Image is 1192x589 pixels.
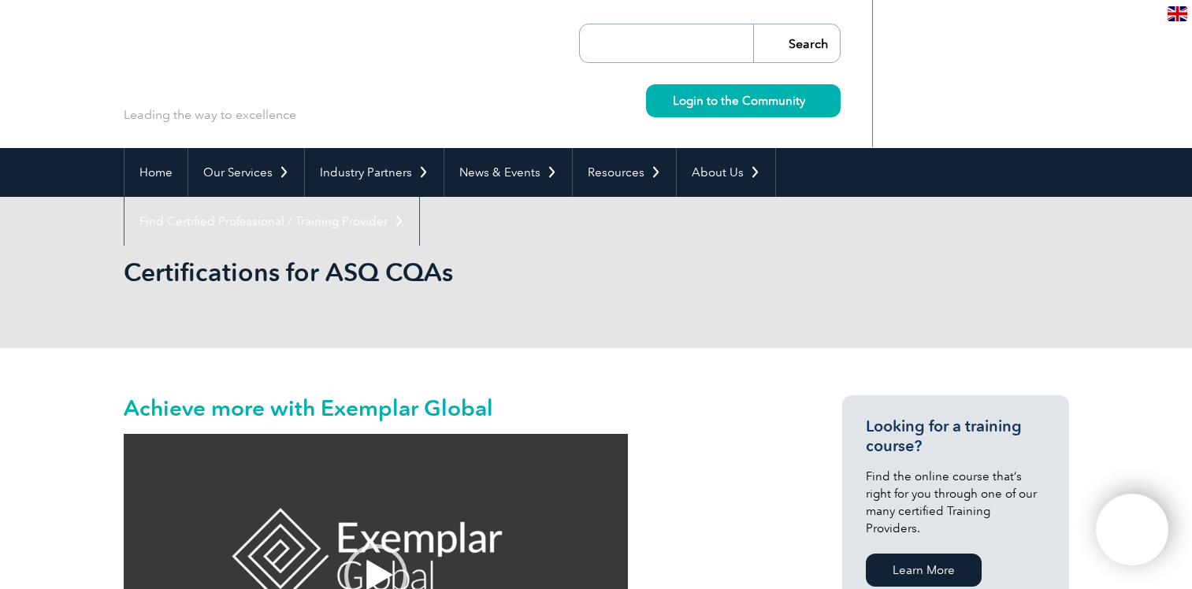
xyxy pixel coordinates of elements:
[124,260,785,285] h2: Certifications for ASQ CQAs
[805,96,814,105] img: svg+xml;nitro-empty-id=MzU0OjIyMw==-1;base64,PHN2ZyB2aWV3Qm94PSIwIDAgMTEgMTEiIHdpZHRoPSIxMSIgaGVp...
[305,148,444,197] a: Industry Partners
[124,395,785,420] h2: Achieve more with Exemplar Global
[124,106,296,124] p: Leading the way to excellence
[444,148,572,197] a: News & Events
[677,148,775,197] a: About Us
[646,84,841,117] a: Login to the Community
[124,197,419,246] a: Find Certified Professional / Training Provider
[1112,510,1152,550] img: svg+xml;nitro-empty-id=ODY5OjExNg==-1;base64,PHN2ZyB2aWV3Qm94PSIwIDAgNDAwIDQwMCIgd2lkdGg9IjQwMCIg...
[866,468,1045,537] p: Find the online course that’s right for you through one of our many certified Training Providers.
[866,554,982,587] a: Learn More
[1168,6,1187,21] img: en
[124,148,188,197] a: Home
[866,417,1045,456] h3: Looking for a training course?
[573,148,676,197] a: Resources
[753,24,840,62] input: Search
[188,148,304,197] a: Our Services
